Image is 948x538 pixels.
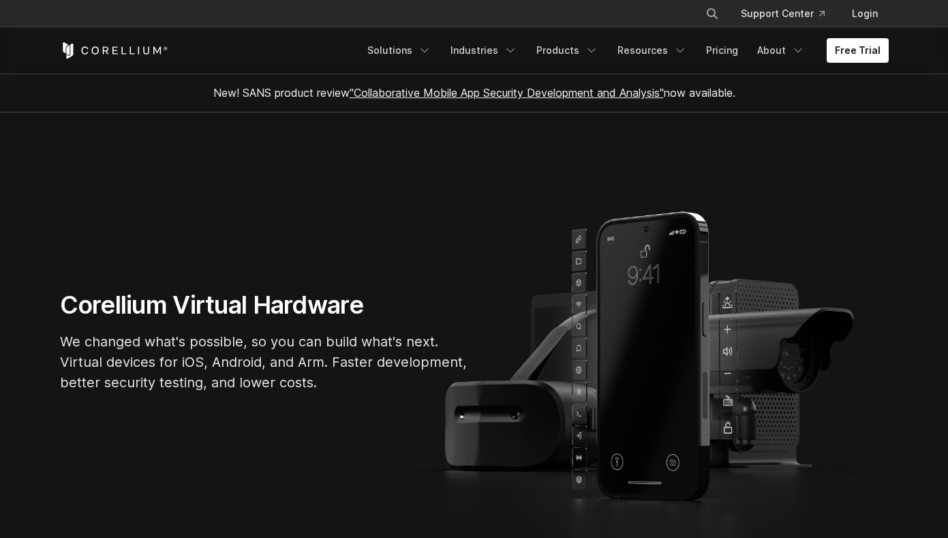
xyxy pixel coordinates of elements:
button: Search [700,1,724,26]
a: Free Trial [827,38,889,63]
a: Industries [442,38,525,63]
span: New! SANS product review now available. [213,86,735,100]
a: Login [841,1,889,26]
div: Navigation Menu [689,1,889,26]
a: Solutions [359,38,440,63]
a: Products [528,38,607,63]
a: About [749,38,813,63]
h1: Corellium Virtual Hardware [60,290,469,320]
div: Navigation Menu [359,38,889,63]
p: We changed what's possible, so you can build what's next. Virtual devices for iOS, Android, and A... [60,331,469,393]
a: Support Center [730,1,836,26]
a: Pricing [698,38,746,63]
a: "Collaborative Mobile App Security Development and Analysis" [350,86,664,100]
a: Resources [609,38,695,63]
a: Corellium Home [60,42,168,59]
